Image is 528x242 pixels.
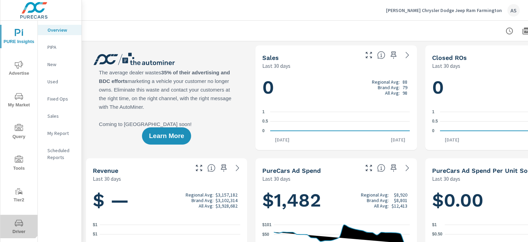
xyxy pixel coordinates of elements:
p: Brand Avg: [378,85,400,90]
span: PURE Insights [2,29,35,46]
a: See more details in report [402,162,413,173]
p: Last 30 days [432,62,460,70]
a: See more details in report [232,162,243,173]
text: 0 [432,128,434,133]
h1: $1,482 [262,189,410,212]
span: Number of vehicles sold by the dealership over the selected date range. [Source: This data is sou... [377,51,385,59]
div: My Report [38,128,81,138]
div: PIPA [38,42,81,52]
span: Advertise [2,61,35,77]
p: $12,413 [392,203,407,209]
text: $1 [93,222,98,227]
button: Learn More [142,127,191,145]
p: $3,928,682 [216,203,238,209]
span: Save this to your personalized report [388,50,399,61]
p: Brand Avg: [367,198,389,203]
a: See more details in report [402,50,413,61]
p: All Avg: [374,203,389,209]
div: New [38,59,81,70]
button: Make Fullscreen [363,50,374,61]
p: [DATE] [386,136,410,143]
span: Driver [2,219,35,236]
p: 98 [403,90,407,96]
p: $3,157,182 [216,192,238,198]
p: Last 30 days [262,175,290,183]
span: Learn More [149,133,184,139]
h1: 0 [262,76,410,99]
p: 79 [403,85,407,90]
text: 0 [262,128,265,133]
div: Fixed Ops [38,94,81,104]
text: 0.5 [432,119,438,124]
text: $1 [432,222,437,227]
p: [DATE] [270,136,294,143]
p: Scheduled Reports [47,147,76,161]
text: $101 [262,222,272,227]
h5: PureCars Ad Spend [262,167,321,174]
p: [DATE] [440,136,464,143]
p: All Avg: [385,90,400,96]
button: Make Fullscreen [363,162,374,173]
p: Overview [47,27,76,33]
span: Query [2,124,35,141]
p: All Avg: [199,203,213,209]
p: Last 30 days [262,62,290,70]
span: Save this to your personalized report [218,162,229,173]
div: Used [38,76,81,87]
span: My Market [2,92,35,109]
p: Fixed Ops [47,95,76,102]
h5: Closed ROs [432,54,467,61]
p: $3,102,314 [216,198,238,203]
p: Regional Avg: [186,192,213,198]
h5: Revenue [93,167,118,174]
h5: Sales [262,54,279,61]
div: Scheduled Reports [38,145,81,162]
p: Last 30 days [432,175,460,183]
p: Sales [47,113,76,119]
p: My Report [47,130,76,137]
div: Sales [38,111,81,121]
p: Regional Avg: [361,192,389,198]
p: Regional Avg: [372,79,400,85]
div: Overview [38,25,81,35]
span: Total sales revenue over the selected date range. [Source: This data is sourced from the dealer’s... [207,164,216,172]
button: Make Fullscreen [194,162,205,173]
span: Total cost of media for all PureCars channels for the selected dealership group over the selected... [377,164,385,172]
p: New [47,61,76,68]
text: $1 [93,232,98,237]
h1: $ — [93,189,240,212]
p: [PERSON_NAME] Chrysler Dodge Jeep Ram Farmington [386,7,502,13]
p: $8,920 [394,192,407,198]
p: Last 30 days [93,175,121,183]
p: Brand Avg: [191,198,213,203]
span: Save this to your personalized report [388,162,399,173]
div: AS [507,4,520,17]
text: $0.50 [432,232,442,237]
text: 1 [262,109,265,114]
span: Tier2 [2,187,35,204]
text: 0.5 [262,119,268,124]
p: 88 [403,79,407,85]
p: PIPA [47,44,76,51]
p: Used [47,78,76,85]
span: Tools [2,156,35,172]
p: $8,801 [394,198,407,203]
text: 1 [432,109,434,114]
text: $50 [262,232,269,237]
